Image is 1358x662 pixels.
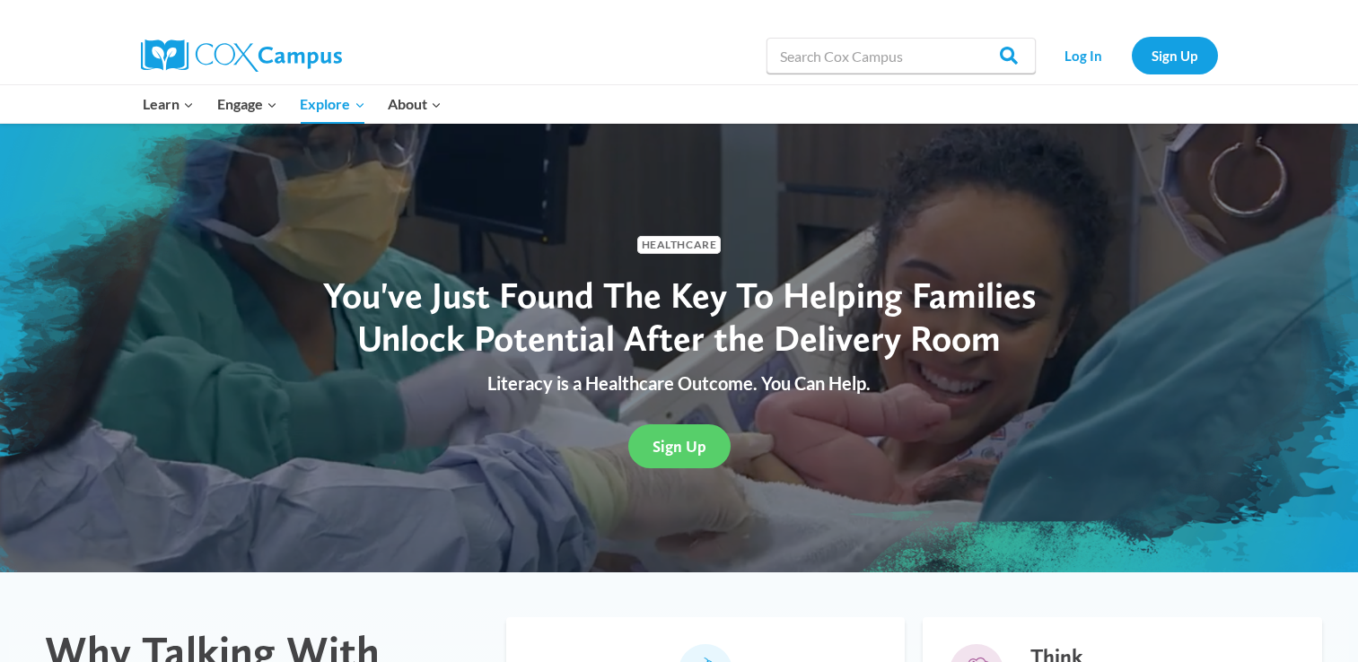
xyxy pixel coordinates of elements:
input: Search Cox Campus [767,38,1036,74]
span: Learn [143,92,194,116]
nav: Primary Navigation [132,85,453,123]
a: Sign Up [628,424,731,468]
img: Cox Campus [141,39,342,72]
span: About [388,92,442,116]
a: Log In [1045,37,1123,74]
span: Sign Up [653,437,706,456]
p: Literacy is a Healthcare Outcome. You Can Help. [316,369,1043,397]
span: Explore [300,92,364,116]
span: Engage [217,92,277,116]
nav: Secondary Navigation [1045,37,1218,74]
span: Healthcare [637,236,722,253]
span: You've Just Found The Key To Helping Families Unlock Potential After the Delivery Room [323,274,1036,360]
a: Sign Up [1132,37,1218,74]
